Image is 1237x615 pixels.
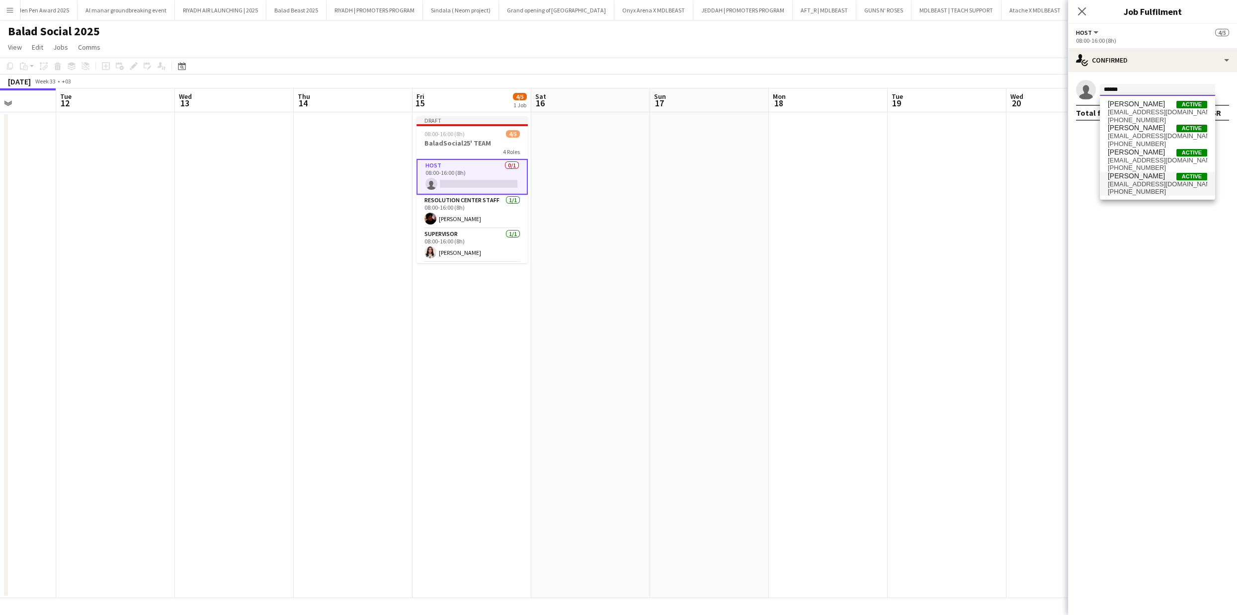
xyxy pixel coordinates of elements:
[911,0,1001,20] button: MDLBEAST | TEACH SUPPORT
[298,92,310,101] span: Thu
[8,77,31,86] div: [DATE]
[296,97,310,109] span: 14
[1176,173,1207,180] span: Active
[177,97,192,109] span: 13
[1108,188,1207,196] span: +966503630233
[179,92,192,101] span: Wed
[856,0,911,20] button: GUNS N' ROSES
[1108,124,1165,132] span: Nourah Alharbi
[60,92,72,101] span: Tue
[1108,148,1165,156] span: Nourah Alshahrani
[1108,108,1207,116] span: nourahaldubayan@gmail.com
[1108,172,1165,180] span: Nourah Dukhnah
[771,97,786,109] span: 18
[614,0,693,20] button: Onyx Arena X MDLBEAST
[1176,149,1207,156] span: Active
[49,41,72,54] a: Jobs
[499,0,614,20] button: Grand opening of [GEOGRAPHIC_DATA]
[416,116,528,124] div: Draft
[1108,156,1207,164] span: noo8888oony@gmail.com
[416,92,424,101] span: Fri
[4,41,26,54] a: View
[1010,92,1023,101] span: Wed
[506,130,520,138] span: 4/5
[415,97,424,109] span: 15
[28,41,47,54] a: Edit
[266,0,327,20] button: Balad Beast 2025
[62,77,71,85] div: +03
[53,43,68,52] span: Jobs
[175,0,266,20] button: RIYADH AIR LAUNCHING | 2025
[1108,100,1165,108] span: Noura Aldubayan
[513,93,527,100] span: 4/5
[503,148,520,155] span: 4 Roles
[1076,37,1229,44] div: 08:00-16:00 (8h)
[33,77,58,85] span: Week 33
[513,101,526,109] div: 1 Job
[1009,97,1023,109] span: 20
[1108,140,1207,148] span: +966533282620
[1176,125,1207,132] span: Active
[890,97,903,109] span: 19
[1215,29,1229,36] span: 4/5
[59,97,72,109] span: 12
[423,0,499,20] button: Sindala ( Neom project)
[1,0,78,20] button: Golden Pen Award 2025
[1108,180,1207,188] span: noraabkar3@gmail.com
[793,0,856,20] button: AFT_R | MDLBEAST
[1068,5,1237,18] h3: Job Fulfilment
[78,0,175,20] button: Al manar groundbreaking event
[1176,101,1207,108] span: Active
[78,43,100,52] span: Comms
[1068,48,1237,72] div: Confirmed
[773,92,786,101] span: Mon
[654,92,666,101] span: Sun
[327,0,423,20] button: RIYADH | PROMOTERS PROGRAM
[534,97,546,109] span: 16
[693,0,793,20] button: JEDDAH | PROMOTERS PROGRAM
[1108,116,1207,124] span: +966531145388
[1076,29,1100,36] button: HOST
[8,24,100,39] h1: Balad Social 2025
[1001,0,1069,20] button: Atache X MDLBEAST
[416,195,528,229] app-card-role: Resolution Center Staff1/108:00-16:00 (8h)[PERSON_NAME]
[32,43,43,52] span: Edit
[8,43,22,52] span: View
[416,229,528,262] app-card-role: Supervisor1/108:00-16:00 (8h)[PERSON_NAME]
[1076,29,1092,36] span: HOST
[1108,164,1207,172] span: +966581555158
[416,116,528,263] app-job-card: Draft08:00-16:00 (8h)4/5BaladSocial25' TEAM4 RolesHOST0/108:00-16:00 (8h) Resolution Center Staff...
[653,97,666,109] span: 17
[892,92,903,101] span: Tue
[416,139,528,148] h3: BaladSocial25' TEAM
[535,92,546,101] span: Sat
[424,130,465,138] span: 08:00-16:00 (8h)
[1076,108,1110,118] div: Total fee
[74,41,104,54] a: Comms
[416,159,528,195] app-card-role: HOST0/108:00-16:00 (8h)
[1108,132,1207,140] span: alharbinoura13@gmail.com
